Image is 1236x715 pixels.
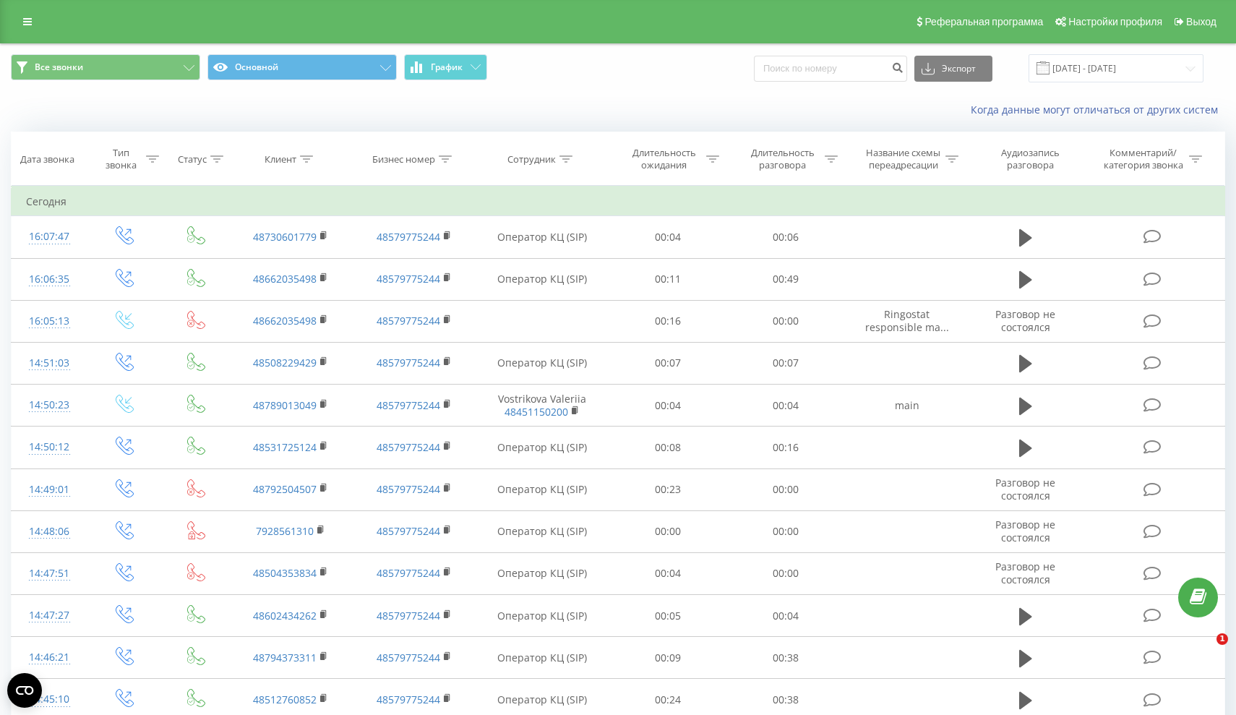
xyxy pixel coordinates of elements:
[377,609,440,622] a: 48579775244
[1187,633,1222,668] iframe: Intercom live chat
[505,405,568,419] a: 48451150200
[7,673,42,708] button: Open CMP widget
[26,518,72,546] div: 14:48:06
[727,637,846,679] td: 00:38
[26,560,72,588] div: 14:47:51
[377,398,440,412] a: 48579775244
[609,468,727,510] td: 00:23
[1186,16,1216,27] span: Выход
[727,300,846,342] td: 00:00
[476,258,609,300] td: Оператор КЦ (SIP)
[995,560,1055,586] span: Разговор не состоялся
[256,524,314,538] a: 7928561310
[253,356,317,369] a: 48508229429
[609,258,727,300] td: 00:11
[377,524,440,538] a: 48579775244
[253,230,317,244] a: 48730601779
[100,147,142,171] div: Тип звонка
[754,56,907,82] input: Поиск по номеру
[476,637,609,679] td: Оператор КЦ (SIP)
[377,566,440,580] a: 48579775244
[377,693,440,706] a: 48579775244
[253,651,317,664] a: 48794373311
[377,272,440,286] a: 48579775244
[727,385,846,427] td: 00:04
[253,482,317,496] a: 48792504507
[26,433,72,461] div: 14:50:12
[26,391,72,419] div: 14:50:23
[914,56,992,82] button: Экспорт
[727,510,846,552] td: 00:00
[431,62,463,72] span: График
[727,595,846,637] td: 00:04
[864,147,942,171] div: Название схемы переадресации
[507,153,556,166] div: Сотрудник
[26,223,72,251] div: 16:07:47
[372,153,435,166] div: Бизнес номер
[26,601,72,630] div: 14:47:27
[377,356,440,369] a: 48579775244
[609,216,727,258] td: 00:04
[727,552,846,594] td: 00:00
[995,307,1055,334] span: Разговор не состоялся
[971,103,1225,116] a: Когда данные могут отличаться от других систем
[476,342,609,384] td: Оператор КЦ (SIP)
[727,342,846,384] td: 00:07
[404,54,487,80] button: График
[377,314,440,327] a: 48579775244
[1216,633,1228,645] span: 1
[476,510,609,552] td: Оператор КЦ (SIP)
[178,153,207,166] div: Статус
[377,651,440,664] a: 48579775244
[476,552,609,594] td: Оператор КЦ (SIP)
[207,54,397,80] button: Основной
[476,216,609,258] td: Оператор КЦ (SIP)
[12,187,1225,216] td: Сегодня
[377,230,440,244] a: 48579775244
[26,685,72,714] div: 14:45:10
[625,147,703,171] div: Длительность ожидания
[845,385,968,427] td: main
[727,216,846,258] td: 00:06
[865,307,949,334] span: Ringostat responsible ma...
[609,342,727,384] td: 00:07
[377,440,440,454] a: 48579775244
[1101,147,1185,171] div: Комментарий/категория звонка
[26,307,72,335] div: 16:05:13
[727,468,846,510] td: 00:00
[1068,16,1162,27] span: Настройки профиля
[476,385,609,427] td: Vostrikova Valeriia
[609,637,727,679] td: 00:09
[26,476,72,504] div: 14:49:01
[983,147,1077,171] div: Аудиозапись разговора
[476,468,609,510] td: Оператор КЦ (SIP)
[609,595,727,637] td: 00:05
[26,349,72,377] div: 14:51:03
[609,300,727,342] td: 00:16
[253,398,317,412] a: 48789013049
[924,16,1043,27] span: Реферальная программа
[377,482,440,496] a: 48579775244
[253,693,317,706] a: 48512760852
[995,518,1055,544] span: Разговор не состоялся
[253,440,317,454] a: 48531725124
[744,147,821,171] div: Длительность разговора
[253,609,317,622] a: 48602434262
[26,265,72,294] div: 16:06:35
[476,595,609,637] td: Оператор КЦ (SIP)
[609,552,727,594] td: 00:04
[476,427,609,468] td: Оператор КЦ (SIP)
[253,314,317,327] a: 48662035498
[11,54,200,80] button: Все звонки
[727,258,846,300] td: 00:49
[253,566,317,580] a: 48504353834
[20,153,74,166] div: Дата звонка
[265,153,296,166] div: Клиент
[35,61,83,73] span: Все звонки
[609,385,727,427] td: 00:04
[609,510,727,552] td: 00:00
[995,476,1055,502] span: Разговор не состоялся
[253,272,317,286] a: 48662035498
[609,427,727,468] td: 00:08
[26,643,72,672] div: 14:46:21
